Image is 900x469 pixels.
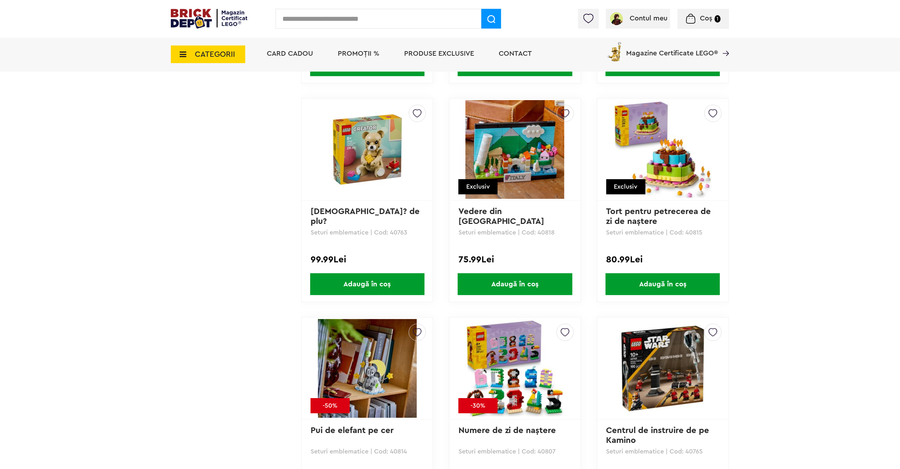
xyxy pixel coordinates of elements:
[311,207,422,226] a: [DEMOGRAPHIC_DATA]? de plu?
[458,273,572,295] span: Adaugă în coș
[626,41,718,57] span: Magazine Certificate LEGO®
[606,426,712,445] a: Centrul de instruire de pe Kamino
[267,50,313,57] a: Card Cadou
[404,50,474,57] a: Produse exclusive
[606,448,720,455] p: Seturi emblematice | Cod: 40765
[613,319,712,418] img: Centrul de instruire de pe Kamino
[195,50,235,58] span: CATEGORII
[311,426,394,435] a: Pui de elefant pe cer
[718,41,729,48] a: Magazine Certificate LEGO®
[311,448,424,455] p: Seturi emblematice | Cod: 40814
[499,50,532,57] a: Contact
[458,255,572,264] div: 75.99Lei
[630,15,668,22] span: Contul meu
[606,255,720,264] div: 80.99Lei
[606,179,646,194] div: Exclusiv
[311,255,424,264] div: 99.99Lei
[609,15,668,22] a: Contul meu
[311,398,350,413] div: -50%
[458,426,556,435] a: Numere de zi de naştere
[715,15,721,23] small: 1
[302,273,433,295] a: Adaugă în coș
[466,319,564,418] img: Numere de zi de naştere
[606,229,720,236] p: Seturi emblematice | Cod: 40815
[311,229,424,236] p: Seturi emblematice | Cod: 40763
[458,229,572,236] p: Seturi emblematice | Cod: 40818
[458,398,498,413] div: -30%
[338,50,379,57] a: PROMOȚII %
[310,273,425,295] span: Adaugă în coș
[458,179,498,194] div: Exclusiv
[700,15,713,22] span: Coș
[318,319,417,418] img: Pui de elefant pe cer
[318,100,417,199] img: Ursule? de plu?
[606,273,720,295] span: Adaugă în coș
[450,273,581,295] a: Adaugă în coș
[466,100,564,199] img: Vedere din Italia
[598,273,728,295] a: Adaugă în coș
[606,207,714,226] a: Tort pentru petrecerea de zi de naştere
[613,100,712,199] img: Tort pentru petrecerea de zi de naştere
[458,448,572,455] p: Seturi emblematice | Cod: 40807
[458,207,545,226] a: Vedere din [GEOGRAPHIC_DATA]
